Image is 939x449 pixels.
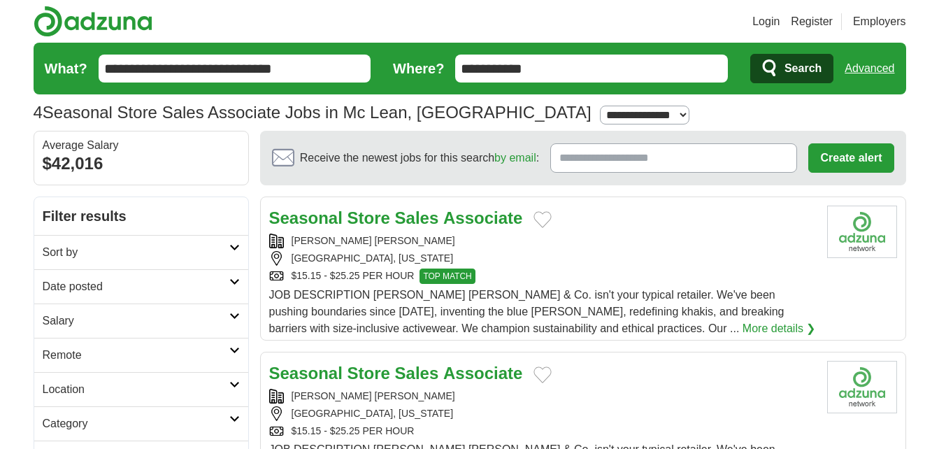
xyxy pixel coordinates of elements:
div: [PERSON_NAME] [PERSON_NAME] [269,389,816,404]
a: More details ❯ [743,320,816,337]
span: JOB DESCRIPTION [PERSON_NAME] [PERSON_NAME] & Co. isn't your typical retailer. We've been pushing... [269,289,784,334]
strong: Associate [443,364,522,383]
a: Salary [34,304,248,338]
button: Add to favorite jobs [533,366,552,383]
div: [PERSON_NAME] [PERSON_NAME] [269,234,816,248]
a: Employers [853,13,906,30]
label: Where? [393,58,444,79]
h2: Remote [43,347,229,364]
span: TOP MATCH [420,269,475,284]
h2: Category [43,415,229,432]
span: 4 [34,100,43,125]
div: Average Salary [43,140,240,151]
button: Search [750,54,833,83]
strong: Sales [395,364,439,383]
div: [GEOGRAPHIC_DATA], [US_STATE] [269,251,816,266]
img: Adzuna logo [34,6,152,37]
a: Sort by [34,235,248,269]
div: $15.15 - $25.25 PER HOUR [269,424,816,439]
strong: Store [347,208,390,227]
button: Create alert [808,143,894,173]
div: $42,016 [43,151,240,176]
span: Search [784,55,822,83]
h2: Location [43,381,229,398]
strong: Store [347,364,390,383]
a: Date posted [34,269,248,304]
div: [GEOGRAPHIC_DATA], [US_STATE] [269,406,816,421]
strong: Seasonal [269,364,343,383]
a: Seasonal Store Sales Associate [269,208,523,227]
a: Register [791,13,833,30]
img: Company logo [827,206,897,258]
span: Receive the newest jobs for this search : [300,150,539,166]
a: Advanced [845,55,894,83]
button: Add to favorite jobs [533,211,552,228]
img: Company logo [827,361,897,413]
h2: Sort by [43,244,229,261]
strong: Sales [395,208,439,227]
h1: Seasonal Store Sales Associate Jobs in Mc Lean, [GEOGRAPHIC_DATA] [34,103,592,122]
a: Login [752,13,780,30]
strong: Seasonal [269,208,343,227]
h2: Salary [43,313,229,329]
label: What? [45,58,87,79]
h2: Filter results [34,197,248,235]
a: Location [34,372,248,406]
a: Category [34,406,248,441]
div: $15.15 - $25.25 PER HOUR [269,269,816,284]
a: by email [494,152,536,164]
a: Seasonal Store Sales Associate [269,364,523,383]
strong: Associate [443,208,522,227]
h2: Date posted [43,278,229,295]
a: Remote [34,338,248,372]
